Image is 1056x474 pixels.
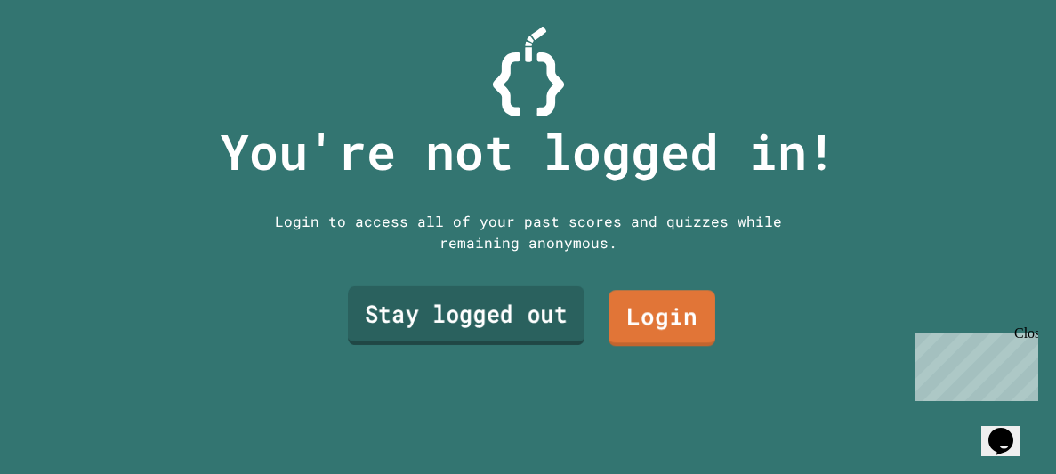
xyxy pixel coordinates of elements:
iframe: chat widget [981,403,1038,456]
p: You're not logged in! [220,115,836,189]
a: Stay logged out [348,286,584,345]
img: Logo.svg [493,27,564,116]
a: Login [609,291,715,347]
div: Chat with us now!Close [7,7,123,113]
iframe: chat widget [908,325,1038,401]
div: Login to access all of your past scores and quizzes while remaining anonymous. [262,211,795,253]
